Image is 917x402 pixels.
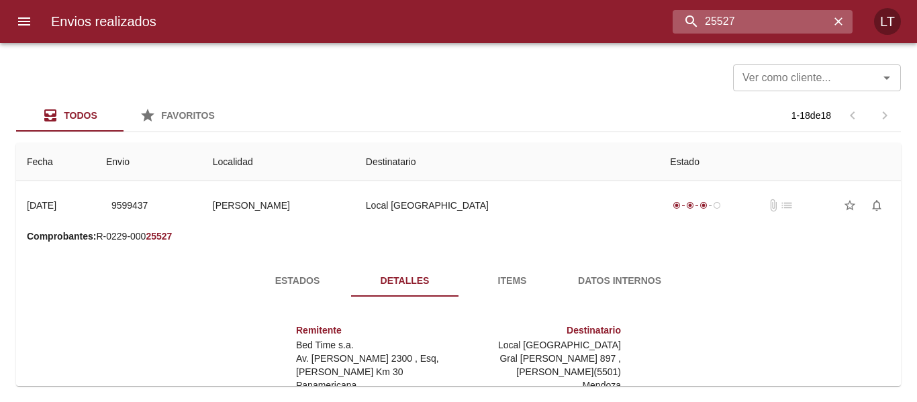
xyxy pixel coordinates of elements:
span: Estados [252,272,343,289]
th: Localidad [202,143,355,181]
button: menu [8,5,40,38]
button: 9599437 [106,193,154,218]
span: star_border [843,199,857,212]
span: radio_button_unchecked [713,201,721,209]
em: 25527 [146,231,172,242]
td: Local [GEOGRAPHIC_DATA] [355,181,660,230]
h6: Remitente [296,323,453,338]
th: Estado [659,143,901,181]
p: [PERSON_NAME] ( 5501 ) [464,365,621,379]
div: LT [874,8,901,35]
p: Gral [PERSON_NAME] 897 , [464,352,621,365]
th: Fecha [16,143,95,181]
b: Comprobantes : [27,231,96,242]
span: Todos [64,110,97,121]
h6: Envios realizados [51,11,156,32]
button: Activar notificaciones [863,192,890,219]
h6: Destinatario [464,323,621,338]
button: Abrir [877,68,896,87]
span: radio_button_checked [699,201,708,209]
div: En viaje [670,199,724,212]
span: No tiene documentos adjuntos [767,199,780,212]
span: Datos Internos [574,272,665,289]
td: [PERSON_NAME] [202,181,355,230]
span: Pagina anterior [836,109,869,120]
p: 1 - 18 de 18 [791,109,831,122]
span: Detalles [359,272,450,289]
span: Favoritos [161,110,215,121]
input: buscar [673,10,830,34]
span: Pagina siguiente [869,99,901,132]
p: Local [GEOGRAPHIC_DATA] [464,338,621,352]
span: radio_button_checked [686,201,694,209]
div: Abrir información de usuario [874,8,901,35]
span: 9599437 [111,197,148,214]
p: Av. [PERSON_NAME] 2300 , Esq, [PERSON_NAME] Km 30 Panamericana [296,352,453,392]
div: Tabs Envios [16,99,231,132]
span: radio_button_checked [673,201,681,209]
th: Destinatario [355,143,660,181]
span: notifications_none [870,199,883,212]
p: Bed Time s.a. [296,338,453,352]
span: No tiene pedido asociado [780,199,793,212]
span: Items [467,272,558,289]
div: Tabs detalle de guia [244,264,673,297]
button: Agregar a favoritos [836,192,863,219]
div: [DATE] [27,200,56,211]
p: R-0229-000 [27,230,890,243]
p: Mendoza [464,379,621,392]
th: Envio [95,143,202,181]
